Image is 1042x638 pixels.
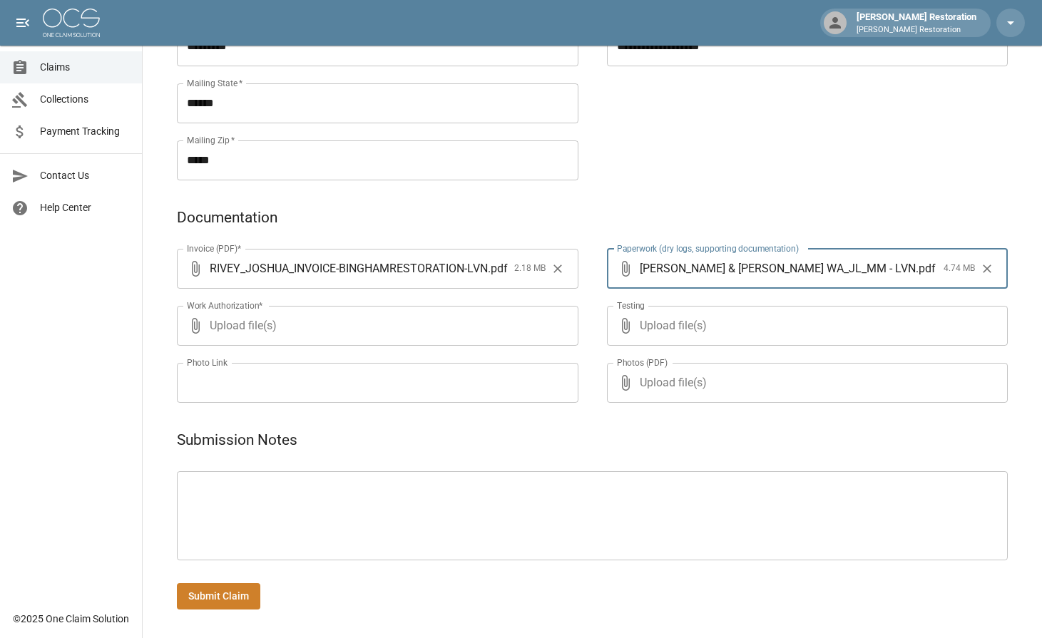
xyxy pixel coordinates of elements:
[617,356,668,369] label: Photos (PDF)
[547,258,568,279] button: Clear
[187,242,242,254] label: Invoice (PDF)*
[187,299,263,312] label: Work Authorization*
[514,262,546,276] span: 2.18 MB
[210,260,488,277] span: RIVEY_JOSHUA_INVOICE-BINGHAMRESTORATION-LVN
[916,260,936,277] span: . pdf
[40,92,131,107] span: Collections
[851,10,982,36] div: [PERSON_NAME] Restoration
[210,306,540,346] span: Upload file(s)
[40,124,131,139] span: Payment Tracking
[944,262,975,276] span: 4.74 MB
[40,60,131,75] span: Claims
[488,260,508,277] span: . pdf
[617,242,799,254] label: Paperwork (dry logs, supporting documentation)
[177,583,260,609] button: Submit Claim
[40,168,131,183] span: Contact Us
[187,356,228,369] label: Photo Link
[857,24,976,36] p: [PERSON_NAME] Restoration
[13,612,129,626] div: © 2025 One Claim Solution
[43,9,100,37] img: ocs-logo-white-transparent.png
[617,299,645,312] label: Testing
[187,134,235,146] label: Mailing Zip
[640,306,970,346] span: Upload file(s)
[187,77,242,89] label: Mailing State
[976,258,998,279] button: Clear
[640,363,970,403] span: Upload file(s)
[9,9,37,37] button: open drawer
[640,260,916,277] span: [PERSON_NAME] & [PERSON_NAME] WA_JL_MM - LVN
[40,200,131,215] span: Help Center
